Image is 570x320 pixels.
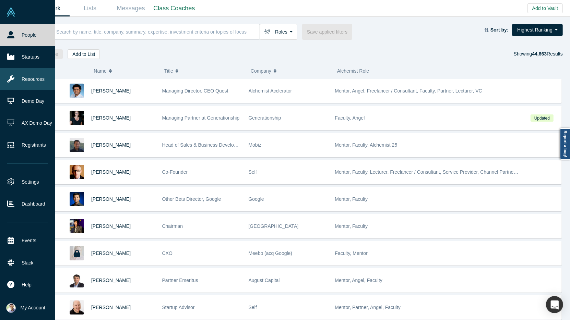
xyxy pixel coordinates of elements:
img: Adam Frankl's Profile Image [70,300,84,315]
span: August Capital [249,278,280,283]
span: Title [164,64,173,78]
span: Name [94,64,106,78]
span: Self [249,169,257,175]
img: Timothy Chou's Profile Image [70,219,84,233]
a: [PERSON_NAME] [91,305,131,310]
a: [PERSON_NAME] [91,196,131,202]
span: Managing Director, CEO Quest [162,88,228,94]
button: Add to List [68,49,100,59]
button: Roles [260,24,297,40]
span: Co-Founder [162,169,188,175]
span: Head of Sales & Business Development (interim) [162,142,266,148]
span: Updated [531,114,553,122]
img: Alchemist Vault Logo [6,7,16,17]
img: Gnani Palanikumar's Profile Image [70,84,84,98]
input: Search by name, title, company, summary, expertise, investment criteria or topics of focus [56,24,260,40]
span: CXO [162,250,173,256]
button: Add to Vault [527,3,563,13]
span: Managing Partner at Generationship [162,115,240,121]
a: [PERSON_NAME] [91,115,131,121]
div: Showing [514,49,563,59]
img: Robert Winder's Profile Image [70,165,84,179]
a: Class Coaches [151,0,197,16]
a: Report a bug! [560,128,570,160]
button: Company [251,64,330,78]
span: My Account [21,304,45,311]
a: Lists [70,0,110,16]
span: Mobiz [249,142,261,148]
span: Results [532,51,563,57]
a: [PERSON_NAME] [91,278,131,283]
a: [PERSON_NAME] [91,250,131,256]
span: Mentor, Partner, Angel, Faculty [335,305,401,310]
button: Save applied filters [302,24,352,40]
span: Mentor, Faculty [335,196,368,202]
strong: 44,663 [532,51,547,57]
strong: Sort by: [490,27,509,33]
a: [PERSON_NAME] [91,169,131,175]
button: Name [94,64,157,78]
img: Ravi Belani's Account [6,303,16,313]
span: Alchemist Role [337,68,369,74]
span: Generationship [249,115,281,121]
a: Messages [110,0,151,16]
span: Mentor, Angel, Freelancer / Consultant, Faculty, Partner, Lecturer, VC [335,88,482,94]
span: Mentor, Faculty, Alchemist 25 [335,142,397,148]
span: Self [249,305,257,310]
span: Alchemist Acclerator [249,88,292,94]
span: Meebo (acq Google) [249,250,293,256]
span: Company [251,64,271,78]
span: Partner Emeritus [162,278,198,283]
a: [PERSON_NAME] [91,88,131,94]
span: Faculty, Angel [335,115,365,121]
span: Mentor, Faculty [335,223,368,229]
button: Title [164,64,244,78]
span: Startup Advisor [162,305,195,310]
img: Rachel Chalmers's Profile Image [70,111,84,125]
span: Mentor, Faculty, Lecturer, Freelancer / Consultant, Service Provider, Channel Partner, Corporate ... [335,169,560,175]
button: Highest Ranking [512,24,563,36]
span: Mentor, Angel, Faculty [335,278,383,283]
span: Faculty, Mentor [335,250,368,256]
span: Chairman [162,223,183,229]
a: [PERSON_NAME] [91,223,131,229]
a: [PERSON_NAME] [91,142,131,148]
img: Vivek Mehra's Profile Image [70,273,84,287]
span: Google [249,196,264,202]
button: My Account [6,303,45,313]
span: [GEOGRAPHIC_DATA] [249,223,299,229]
span: Other Bets Director, Google [162,196,221,202]
img: Steven Kan's Profile Image [70,192,84,206]
span: Help [22,281,32,288]
img: Michael Chang's Profile Image [70,138,84,152]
